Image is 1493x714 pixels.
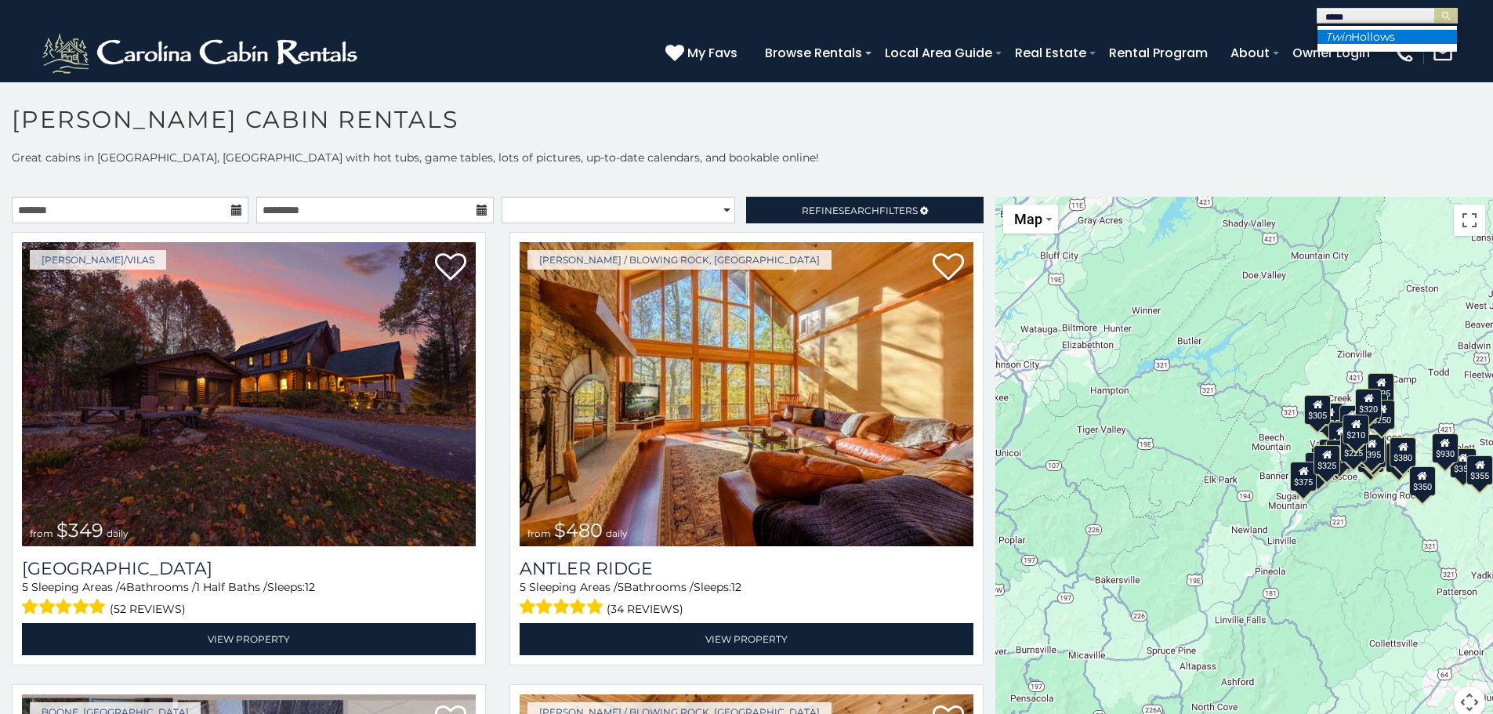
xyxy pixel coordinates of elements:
div: $395 [1326,439,1353,469]
a: [PERSON_NAME]/Vilas [30,250,166,270]
span: Map [1014,211,1042,227]
span: 5 [520,580,526,594]
div: $330 [1306,452,1332,482]
span: $349 [56,519,103,542]
img: mail-regular-white.png [1432,42,1454,64]
a: [PERSON_NAME] / Blowing Rock, [GEOGRAPHIC_DATA] [527,250,832,270]
a: RefineSearchFilters [746,197,983,223]
div: Sleeping Areas / Bathrooms / Sleeps: [22,579,476,619]
div: $410 [1328,422,1355,451]
span: My Favs [687,43,737,63]
div: $525 [1368,372,1395,402]
div: $320 [1356,388,1382,418]
span: 12 [731,580,741,594]
a: View Property [520,623,973,655]
span: daily [606,527,628,539]
button: Toggle fullscreen view [1454,205,1485,236]
span: (52 reviews) [110,599,186,619]
div: $395 [1359,433,1386,463]
div: Sleeping Areas / Bathrooms / Sleeps: [520,579,973,619]
a: Antler Ridge [520,558,973,579]
span: (34 reviews) [607,599,683,619]
img: Diamond Creek Lodge [22,242,476,546]
div: $315 [1357,442,1384,472]
div: $355 [1450,448,1477,477]
a: Browse Rentals [757,39,870,67]
div: $675 [1361,437,1387,467]
a: Local Area Guide [877,39,1000,67]
span: 5 [22,580,28,594]
div: $350 [1409,466,1436,495]
div: $930 [1432,433,1459,462]
div: $565 [1339,405,1366,435]
span: Search [839,205,879,216]
div: $325 [1314,444,1341,474]
span: from [30,527,53,539]
em: Twin [1325,30,1351,44]
button: Change map style [1003,205,1058,234]
h3: Diamond Creek Lodge [22,558,476,579]
span: $480 [554,519,603,542]
div: $375 [1291,462,1317,491]
img: Antler Ridge [520,242,973,546]
a: Diamond Creek Lodge from $349 daily [22,242,476,546]
a: Add to favorites [435,252,466,285]
li: Hollows [1317,30,1457,44]
a: About [1223,39,1277,67]
a: My Favs [665,43,741,63]
div: $695 [1386,442,1413,472]
span: from [527,527,551,539]
span: daily [107,527,129,539]
span: 5 [618,580,624,594]
a: [GEOGRAPHIC_DATA] [22,558,476,579]
a: Antler Ridge from $480 daily [520,242,973,546]
div: $305 [1305,394,1332,424]
div: $210 [1343,414,1370,444]
a: View Property [22,623,476,655]
span: 4 [119,580,126,594]
div: $380 [1390,437,1416,466]
span: 12 [305,580,315,594]
a: Real Estate [1007,39,1094,67]
div: $250 [1369,400,1396,429]
span: Refine Filters [802,205,918,216]
a: Owner Login [1285,39,1378,67]
span: 1 Half Baths / [196,580,267,594]
img: phone-regular-white.png [1393,42,1415,64]
a: Rental Program [1101,39,1216,67]
img: White-1-2.png [39,30,364,77]
a: Add to favorites [933,252,964,285]
div: $225 [1341,433,1368,462]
